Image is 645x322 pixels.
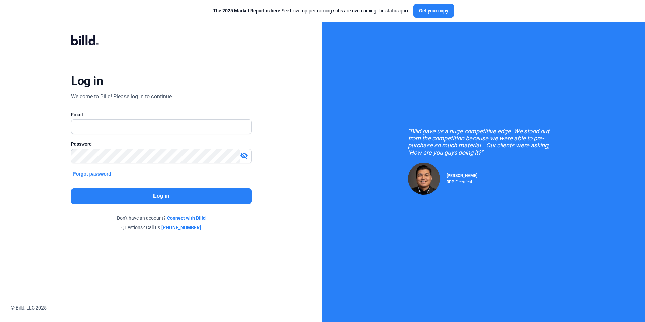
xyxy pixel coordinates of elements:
div: Log in [71,74,103,88]
div: Password [71,141,251,147]
div: RDP Electrical [447,178,477,184]
button: Get your copy [413,4,454,18]
a: Connect with Billd [167,215,206,221]
span: [PERSON_NAME] [447,173,477,178]
div: Don't have an account? [71,215,251,221]
div: Email [71,111,251,118]
button: Forgot password [71,170,113,178]
div: Questions? Call us [71,224,251,231]
span: The 2025 Market Report is here: [213,8,282,14]
div: Welcome to Billd! Please log in to continue. [71,92,173,101]
mat-icon: visibility_off [240,152,248,160]
div: "Billd gave us a huge competitive edge. We stood out from the competition because we were able to... [408,128,560,156]
a: [PHONE_NUMBER] [161,224,201,231]
img: Raul Pacheco [408,163,440,195]
button: Log in [71,188,251,204]
div: See how top-performing subs are overcoming the status quo. [213,7,409,14]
